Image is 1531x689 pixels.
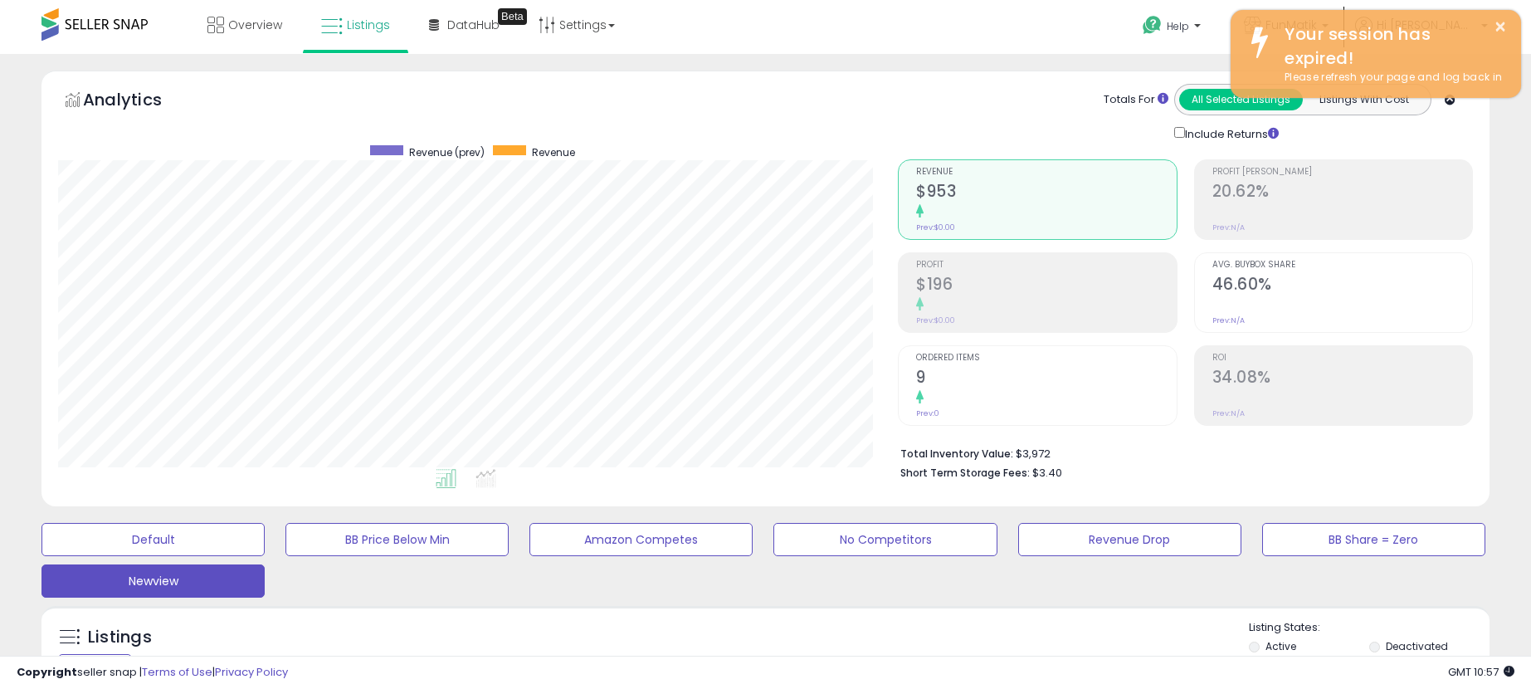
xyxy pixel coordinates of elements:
[83,88,194,115] h5: Analytics
[1212,275,1472,297] h2: 46.60%
[17,665,288,681] div: seller snap | |
[41,564,265,598] button: Newview
[916,315,955,325] small: Prev: $0.00
[900,466,1030,480] b: Short Term Storage Fees:
[1212,354,1472,363] span: ROI
[228,17,282,33] span: Overview
[1212,408,1245,418] small: Prev: N/A
[285,523,509,556] button: BB Price Below Min
[447,17,500,33] span: DataHub
[1104,92,1168,108] div: Totals For
[347,17,390,33] span: Listings
[1212,261,1472,270] span: Avg. Buybox Share
[916,354,1176,363] span: Ordered Items
[17,664,77,680] strong: Copyright
[1386,639,1448,653] label: Deactivated
[916,168,1176,177] span: Revenue
[916,408,939,418] small: Prev: 0
[1179,89,1303,110] button: All Selected Listings
[41,523,265,556] button: Default
[1249,620,1490,636] p: Listing States:
[916,368,1176,390] h2: 9
[529,523,753,556] button: Amazon Competes
[1129,2,1217,54] a: Help
[532,145,575,159] span: Revenue
[1212,168,1472,177] span: Profit [PERSON_NAME]
[1032,465,1062,481] span: $3.40
[1302,89,1426,110] button: Listings With Cost
[916,261,1176,270] span: Profit
[1212,222,1245,232] small: Prev: N/A
[1494,17,1507,37] button: ×
[1272,70,1509,86] div: Please refresh your page and log back in
[58,654,132,670] div: Clear All Filters
[215,664,288,680] a: Privacy Policy
[1272,22,1509,70] div: Your session has expired!
[773,523,997,556] button: No Competitors
[409,145,485,159] span: Revenue (prev)
[1142,15,1163,36] i: Get Help
[1162,124,1299,143] div: Include Returns
[1212,315,1245,325] small: Prev: N/A
[1265,639,1296,653] label: Active
[1262,523,1485,556] button: BB Share = Zero
[916,222,955,232] small: Prev: $0.00
[916,182,1176,204] h2: $953
[900,447,1013,461] b: Total Inventory Value:
[498,8,527,25] div: Tooltip anchor
[1212,182,1472,204] h2: 20.62%
[142,664,212,680] a: Terms of Use
[1018,523,1241,556] button: Revenue Drop
[900,442,1460,462] li: $3,972
[88,626,152,649] h5: Listings
[1212,368,1472,390] h2: 34.08%
[1448,664,1514,680] span: 2025-10-13 10:57 GMT
[1167,19,1189,33] span: Help
[916,275,1176,297] h2: $196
